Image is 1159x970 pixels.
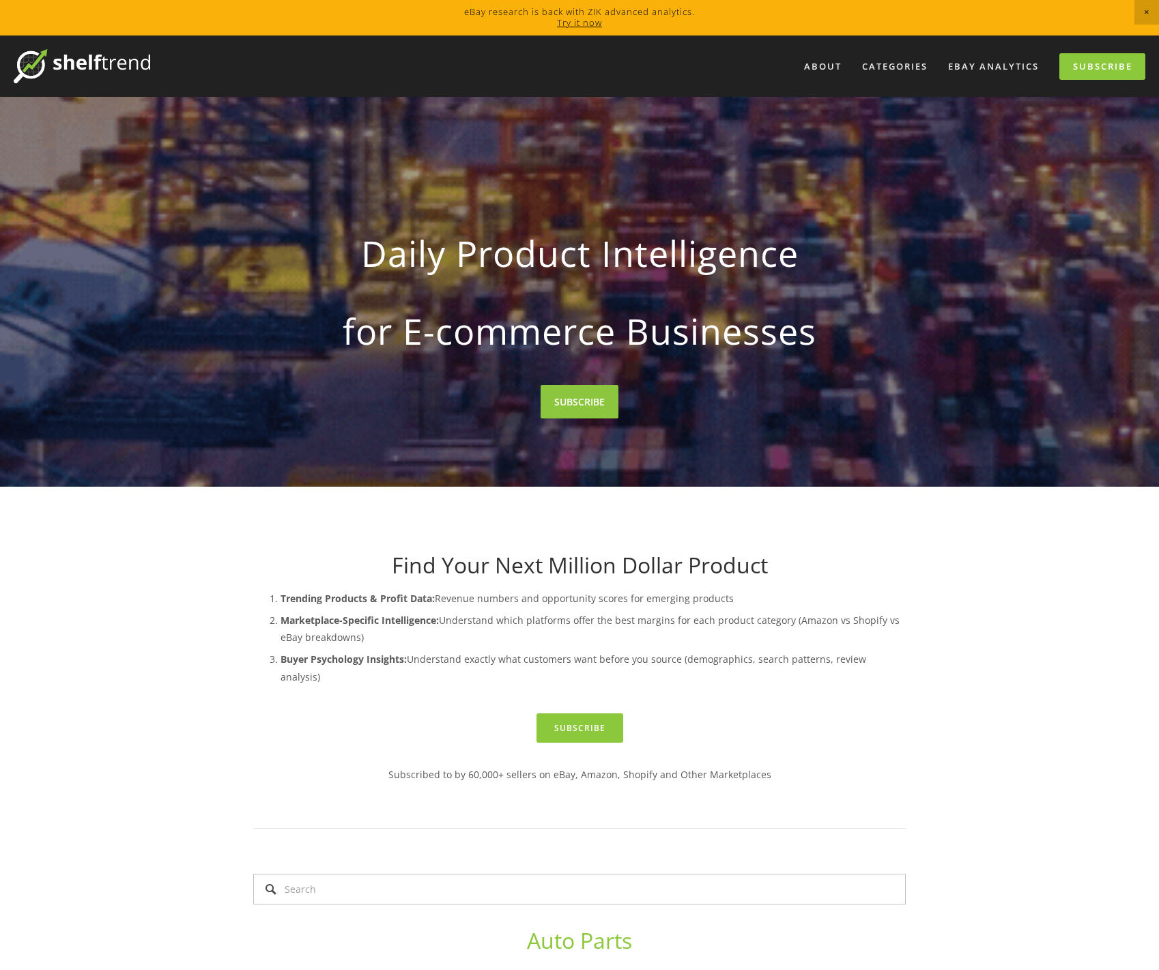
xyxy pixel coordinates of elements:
h1: Find Your Next Million Dollar Product [253,552,906,578]
p: Subscribed to by 60,000+ sellers on eBay, Amazon, Shopify and Other Marketplaces [253,766,906,783]
strong: Buyer Psychology Insights: [281,653,407,666]
p: Revenue numbers and opportunity scores for emerging products [281,590,906,607]
a: Subscribe [536,713,623,743]
input: Search [253,874,906,904]
a: Auto Parts [527,926,632,955]
strong: for E-commerce Businesses [275,299,884,363]
img: ShelfTrend [14,49,150,83]
a: About [795,55,850,78]
strong: Trending Products & Profit Data: [281,592,435,605]
a: Subscribe [1059,53,1145,80]
a: eBay Analytics [939,55,1048,78]
p: Understand which platforms offer the best margins for each product category (Amazon vs Shopify vs... [281,612,906,646]
a: Try it now [557,16,602,29]
strong: Marketplace-Specific Intelligence: [281,614,439,627]
div: Categories [853,55,936,78]
a: SUBSCRIBE [541,385,618,418]
strong: Daily Product Intelligence [275,221,884,285]
p: Understand exactly what customers want before you source (demographics, search patterns, review a... [281,651,906,685]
